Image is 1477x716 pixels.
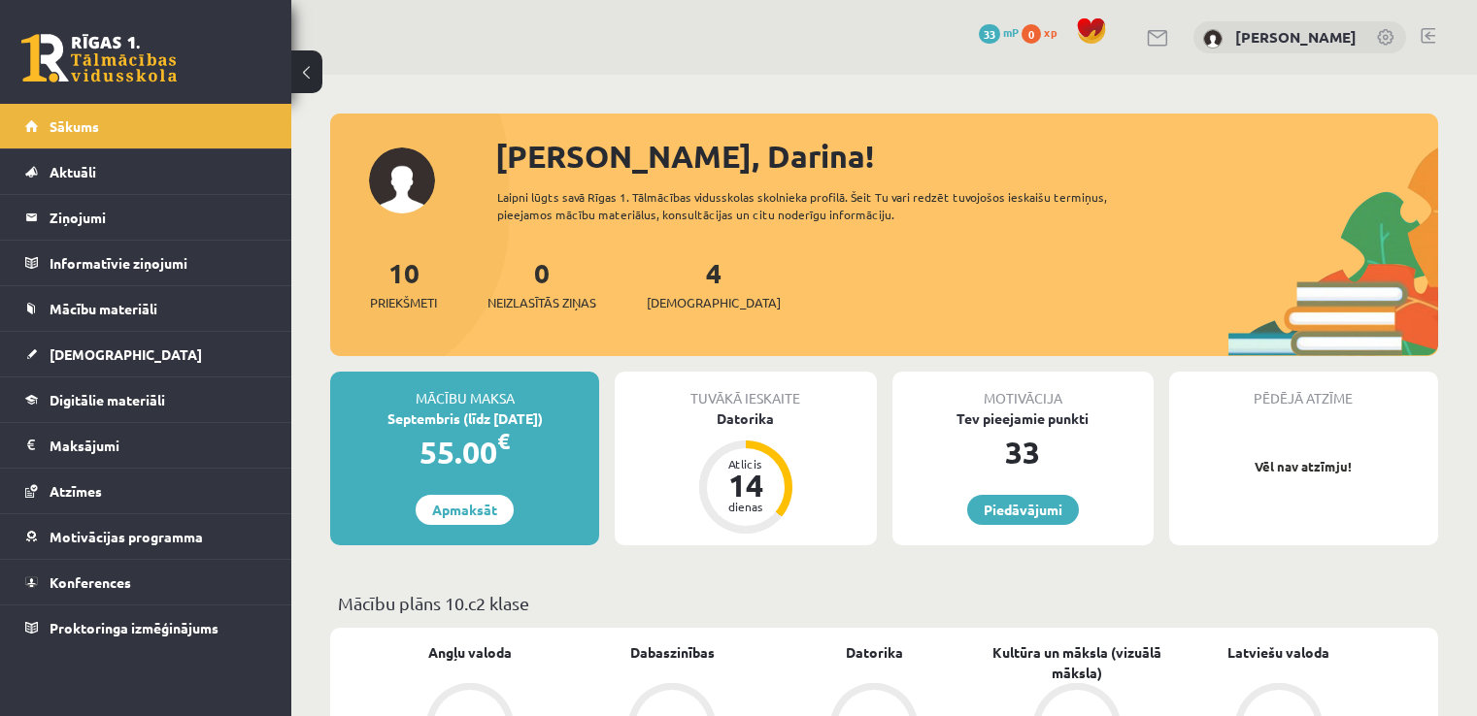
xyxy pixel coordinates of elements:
a: Mācību materiāli [25,286,267,331]
a: Angļu valoda [428,642,512,663]
div: Mācību maksa [330,372,599,408]
div: Datorika [615,408,876,429]
span: Proktoringa izmēģinājums [50,619,218,636]
div: 14 [717,470,775,501]
a: Piedāvājumi [967,495,1079,525]
div: 33 [892,429,1154,475]
legend: Informatīvie ziņojumi [50,241,267,285]
div: Motivācija [892,372,1154,408]
div: Pēdējā atzīme [1169,372,1438,408]
span: Digitālie materiāli [50,391,165,408]
a: Latviešu valoda [1227,642,1329,663]
div: Atlicis [717,458,775,470]
a: [PERSON_NAME] [1235,27,1357,47]
a: 33 mP [979,24,1019,40]
span: 33 [979,24,1000,44]
a: Ziņojumi [25,195,267,240]
span: Motivācijas programma [50,528,203,545]
a: [DEMOGRAPHIC_DATA] [25,332,267,376]
legend: Ziņojumi [50,195,267,240]
a: 10Priekšmeti [370,255,437,312]
a: 4[DEMOGRAPHIC_DATA] [647,255,781,312]
span: Konferences [50,573,131,591]
a: Proktoringa izmēģinājums [25,605,267,650]
a: Atzīmes [25,469,267,513]
div: Tev pieejamie punkti [892,408,1154,429]
a: Motivācijas programma [25,514,267,559]
a: Kultūra un māksla (vizuālā māksla) [976,642,1178,683]
span: mP [1003,24,1019,40]
span: Aktuāli [50,163,96,180]
div: Tuvākā ieskaite [615,372,876,408]
span: € [497,427,510,455]
div: [PERSON_NAME], Darina! [495,133,1438,179]
legend: Maksājumi [50,423,267,468]
a: Informatīvie ziņojumi [25,241,267,285]
span: Neizlasītās ziņas [487,293,596,312]
span: Mācību materiāli [50,300,157,317]
a: 0Neizlasītās ziņas [487,255,596,312]
span: [DEMOGRAPHIC_DATA] [647,293,781,312]
a: Konferences [25,560,267,604]
a: Aktuāli [25,149,267,194]
span: [DEMOGRAPHIC_DATA] [50,345,202,363]
a: Rīgas 1. Tālmācības vidusskola [21,34,177,82]
img: Darina Stirāne [1203,29,1223,49]
span: 0 [1022,24,1041,44]
div: Septembris (līdz [DATE]) [330,408,599,429]
span: xp [1044,24,1057,40]
a: Digitālie materiāli [25,377,267,422]
p: Mācību plāns 10.c2 klase [338,590,1430,616]
div: Laipni lūgts savā Rīgas 1. Tālmācības vidusskolas skolnieka profilā. Šeit Tu vari redzēt tuvojošo... [497,188,1162,223]
a: Maksājumi [25,423,267,468]
span: Sākums [50,117,99,135]
a: 0 xp [1022,24,1066,40]
a: Datorika [846,642,903,663]
a: Datorika Atlicis 14 dienas [615,408,876,537]
a: Sākums [25,104,267,148]
span: Atzīmes [50,482,102,500]
a: Apmaksāt [416,495,514,525]
p: Vēl nav atzīmju! [1179,457,1428,476]
span: Priekšmeti [370,293,437,312]
a: Dabaszinības [630,642,715,663]
div: 55.00 [330,429,599,475]
div: dienas [717,501,775,512]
